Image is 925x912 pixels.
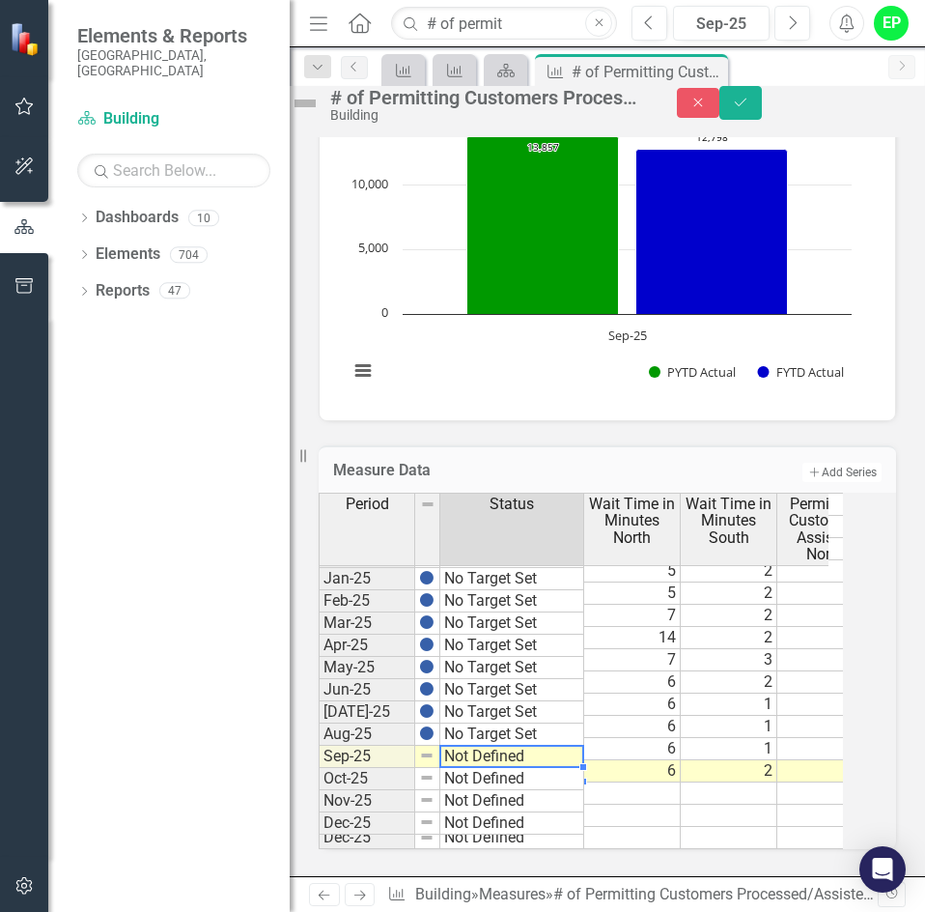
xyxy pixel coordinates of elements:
td: Apr-25 [319,635,415,657]
td: 7 [584,649,681,671]
g: PYTD Actual, bar series 1 of 2 with 1 bar. [467,135,619,314]
td: 639 [777,560,874,583]
img: 8DAGhfEEPCf229AAAAAElFTkSuQmCC [419,748,434,763]
td: 2 [681,671,777,694]
td: May-25 [319,657,415,679]
td: Not Defined [440,812,584,835]
a: Building [77,108,270,130]
div: Building [330,108,638,123]
a: Dashboards [96,207,179,229]
td: 1 [681,694,777,716]
td: [DATE]-25 [319,701,415,724]
span: Wait Time in Minutes North [588,496,676,547]
g: FYTD Actual, bar series 2 of 2 with 1 bar. [636,149,788,314]
td: No Target Set [440,657,584,679]
div: # of Permitting Customers Processed/Assisted at Permit Centers [572,60,723,84]
div: » » [387,884,877,906]
button: EP [874,6,909,41]
td: Aug-25 [319,724,415,746]
svg: Interactive chart [339,111,861,401]
span: Wait Time in Minutes South [685,496,772,547]
img: 8DAGhfEEPCf229AAAAAElFTkSuQmCC [420,497,435,512]
td: 579 [777,671,874,694]
img: BgCOk07PiH71IgAAAABJRU5ErkJggg== [419,592,434,608]
img: BgCOk07PiH71IgAAAABJRU5ErkJggg== [419,659,434,674]
div: 704 [170,246,208,263]
td: Dec-25 [319,827,415,849]
td: 1 [681,738,777,760]
td: 2 [681,560,777,583]
div: Sep-25 [680,13,763,36]
div: 10 [188,210,219,226]
td: 6 [584,671,681,694]
td: 6 [584,738,681,760]
input: Search ClearPoint... [391,7,617,41]
td: No Target Set [440,590,584,613]
span: Permitting Customers Assisted North [781,496,869,563]
td: Not Defined [440,746,584,768]
td: Jan-25 [319,568,415,590]
td: 2 [681,760,777,783]
img: BgCOk07PiH71IgAAAABJRU5ErkJggg== [419,726,434,741]
input: Search Below... [77,154,270,187]
div: # of Permitting Customers Processed/Assisted at Permit Centers [330,87,638,108]
img: BgCOk07PiH71IgAAAABJRU5ErkJggg== [419,703,434,719]
small: [GEOGRAPHIC_DATA], [GEOGRAPHIC_DATA] [77,47,270,79]
path: Sep-25, 13,857. PYTD Actual. [467,135,619,314]
img: Not Defined [290,88,321,119]
td: Not Defined [440,790,584,812]
td: 6 [584,694,681,716]
td: Jun-25 [319,679,415,701]
td: 2 [681,583,777,605]
td: 756 [777,583,874,605]
h3: Measure Data [333,462,635,479]
td: No Target Set [440,724,584,746]
td: 6 [584,716,681,738]
td: 450 [777,738,874,760]
td: No Target Set [440,568,584,590]
td: 5 [584,583,681,605]
div: 47 [159,283,190,299]
div: Open Intercom Messenger [859,846,906,893]
td: Feb-25 [319,590,415,613]
img: 8DAGhfEEPCf229AAAAAElFTkSuQmCC [419,830,434,845]
img: 8DAGhfEEPCf229AAAAAElFTkSuQmCC [419,814,434,830]
td: 633 [777,649,874,671]
td: 5 [584,560,681,583]
td: Not Defined [440,827,584,849]
button: Add Series [802,463,882,482]
td: Oct-25 [319,768,415,790]
text: Sep-25 [608,327,647,344]
a: Measures [479,885,546,903]
td: 14 [584,627,681,649]
td: 2 [681,605,777,627]
td: 514 [777,694,874,716]
img: 8DAGhfEEPCf229AAAAAElFTkSuQmCC [419,792,434,808]
a: Building [415,885,471,903]
td: 486 [777,716,874,738]
td: 638 [777,627,874,649]
td: 6 [584,760,681,783]
td: No Target Set [440,679,584,701]
span: Status [490,496,534,513]
td: 701 [777,605,874,627]
td: Not Defined [440,768,584,790]
text: 12,798 [696,130,728,144]
td: Sep-25 [319,746,415,768]
td: 3 [681,649,777,671]
button: Show FYTD Actual [758,363,844,381]
text: 10,000 [351,175,388,192]
div: Chart. Highcharts interactive chart. [339,111,876,401]
td: 2 [681,627,777,649]
img: BgCOk07PiH71IgAAAABJRU5ErkJggg== [419,637,434,652]
text: 5,000 [358,239,388,256]
img: ClearPoint Strategy [10,22,43,56]
button: View chart menu, Chart [350,357,377,385]
a: Elements [96,243,160,266]
td: No Target Set [440,701,584,724]
td: 391 [777,760,874,783]
img: BgCOk07PiH71IgAAAABJRU5ErkJggg== [419,681,434,697]
button: Sep-25 [673,6,770,41]
a: Reports [96,280,150,302]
